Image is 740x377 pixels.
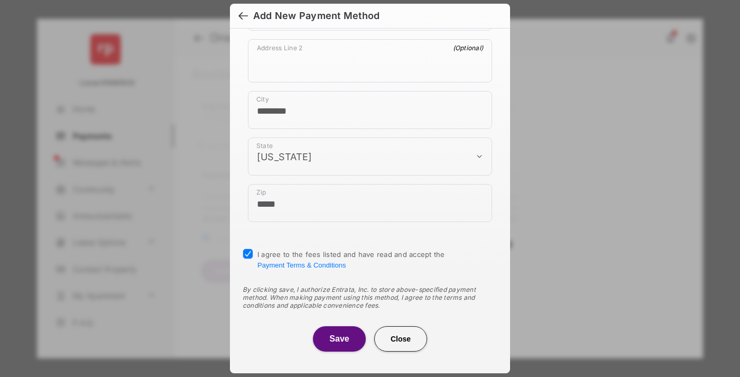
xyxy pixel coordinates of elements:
div: payment_method_screening[postal_addresses][administrativeArea] [248,137,492,176]
span: I agree to the fees listed and have read and accept the [257,250,445,269]
div: Add New Payment Method [253,10,380,22]
button: Close [374,326,427,352]
button: I agree to the fees listed and have read and accept the [257,261,346,269]
div: By clicking save, I authorize Entrata, Inc. to store above-specified payment method. When making ... [243,286,497,309]
button: Save [313,326,366,352]
div: payment_method_screening[postal_addresses][postalCode] [248,184,492,222]
div: payment_method_screening[postal_addresses][addressLine2] [248,39,492,82]
div: payment_method_screening[postal_addresses][locality] [248,91,492,129]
